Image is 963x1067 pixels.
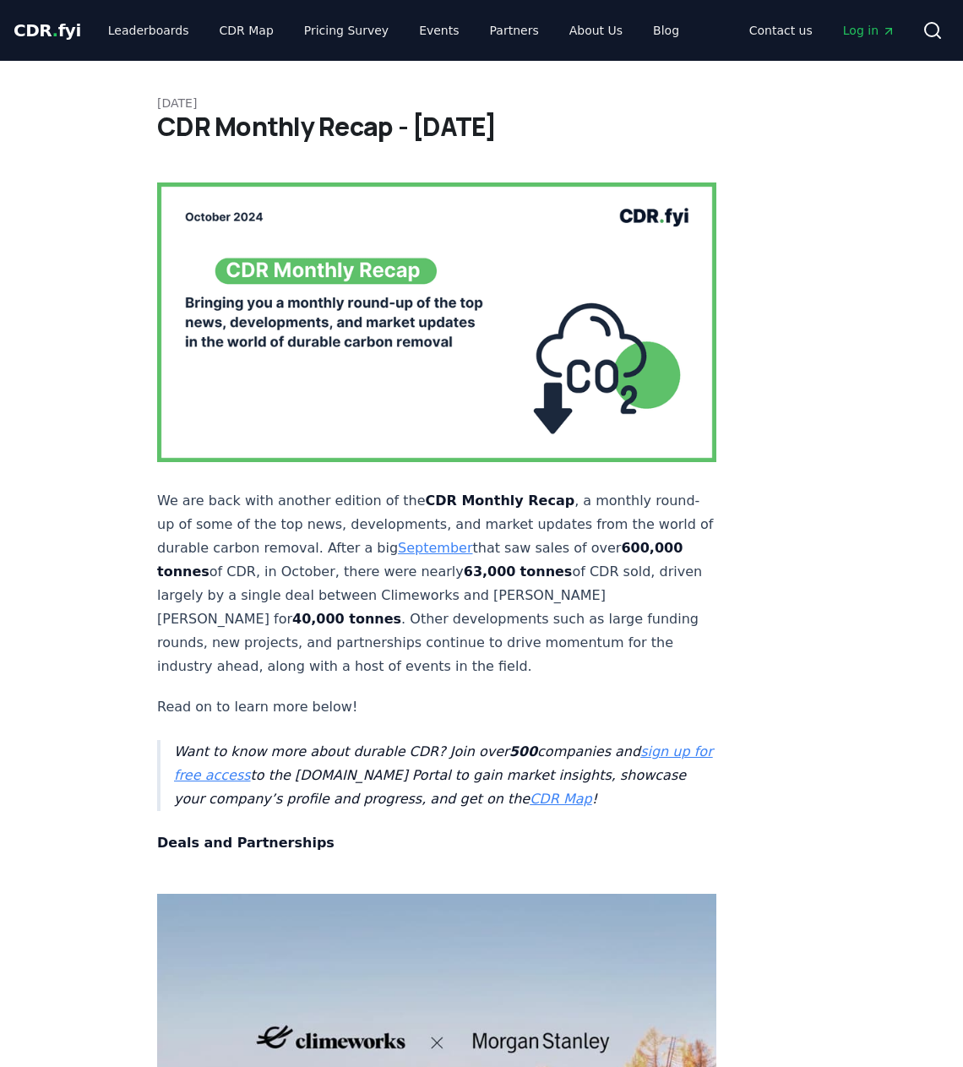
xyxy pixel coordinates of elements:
strong: 63,000 [464,563,516,580]
img: blog post image [157,182,716,462]
a: CDR Map [206,15,287,46]
a: Contact us [736,15,826,46]
strong: Deals and Partnerships [157,835,335,851]
p: We are back with another edition of the , a monthly round-up of some of the top news, development... [157,489,716,678]
strong: 500 [509,743,537,759]
span: Log in [843,22,895,39]
strong: tonnes [520,563,573,580]
span: CDR fyi [14,20,81,41]
nav: Main [736,15,909,46]
a: Blog [639,15,693,46]
blockquote: Want to know more about durable CDR? Join over companies and to the [DOMAIN_NAME] Portal to gain ... [157,740,716,811]
a: About Us [556,15,636,46]
span: . [52,20,58,41]
a: Leaderboards [95,15,203,46]
strong: 600,000 [621,540,683,556]
p: Read on to learn more below! [157,695,716,719]
a: sign up for free access [174,743,713,783]
a: Partners [476,15,552,46]
a: Pricing Survey [291,15,402,46]
p: [DATE] [157,95,806,112]
a: CDR.fyi [14,19,81,42]
a: Events [405,15,472,46]
strong: 40,000 tonnes [292,611,401,627]
a: September [398,540,472,556]
nav: Main [95,15,693,46]
strong: CDR Monthly Recap [426,493,575,509]
strong: tonnes [157,563,209,580]
a: CDR Map [530,791,591,807]
a: Log in [830,15,909,46]
h1: CDR Monthly Recap - [DATE] [157,112,806,142]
